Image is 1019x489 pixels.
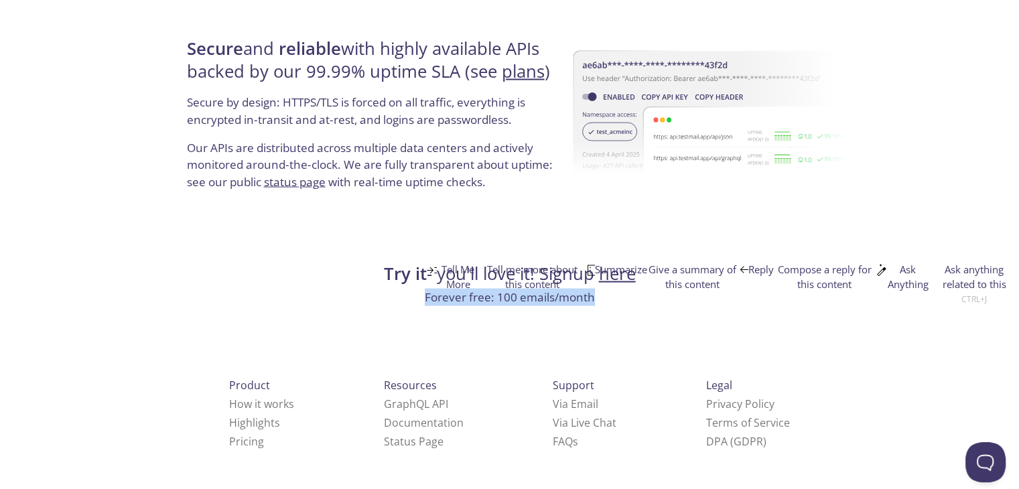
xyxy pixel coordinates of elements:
button: SummarizeGive a summary of this content [585,263,738,305]
a: Privacy Policy [706,397,774,411]
a: DPA (GDPR) [706,434,766,449]
span: s [573,434,578,449]
h4: and with highly available APIs backed by our 99.99% uptime SLA (see ) [187,38,560,94]
p: Secure by design: HTTPS/TLS is forced on all traffic, everything is encrypted in-transit and at-r... [187,94,560,139]
h4: - you'll love it! Signup [183,263,837,285]
a: plans [502,60,545,83]
span: Product [229,378,270,393]
span: Ask anything related to this [929,263,1019,305]
a: Status Page [384,434,444,449]
a: GraphQL API [384,397,448,411]
a: How it works [229,397,294,411]
strong: reliable [279,37,341,60]
a: Via Live Chat [553,415,616,430]
span: Legal [706,378,732,393]
button: Tell Me MoreTell me more about this content [425,263,585,305]
span: Give a summary of this content [647,263,738,305]
span: Tell me more about this content [479,263,585,305]
strong: Try it [384,262,427,285]
p: Forever free: 100 emails/month [183,289,837,306]
strong: Secure [187,37,243,60]
button: ReplyCompose a reply for this content [738,263,876,305]
span: CTRL+J [961,293,987,305]
img: uptime [573,9,849,224]
button: Ask AnythingAsk anything related to thisCTRL+J [875,263,1019,305]
a: FAQ [553,434,578,449]
span: Resources [384,378,437,393]
a: Highlights [229,415,280,430]
a: Pricing [229,434,264,449]
a: status page [264,174,326,190]
iframe: Help Scout Beacon - Open [965,442,1006,482]
span: Support [553,378,594,393]
p: Our APIs are distributed across multiple data centers and actively monitored around-the-clock. We... [187,139,560,202]
a: Via Email [553,397,598,411]
a: Terms of Service [706,415,790,430]
a: here [599,262,636,285]
span: Compose a reply for this content [774,263,875,305]
a: Documentation [384,415,464,430]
